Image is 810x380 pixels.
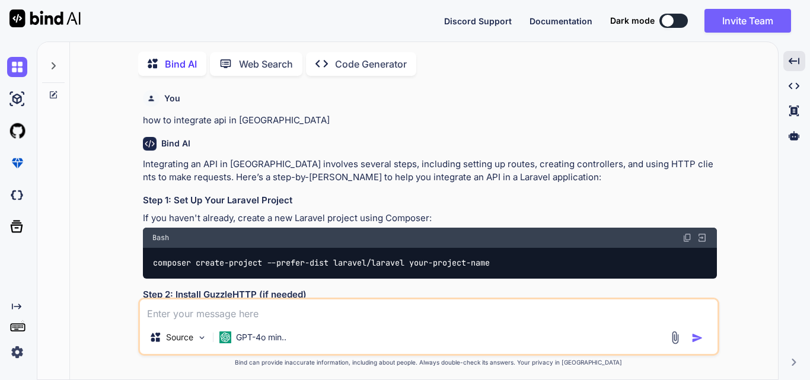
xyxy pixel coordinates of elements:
img: ai-studio [7,89,27,109]
p: Integrating an API in [GEOGRAPHIC_DATA] involves several steps, including setting up routes, crea... [143,158,717,184]
h3: Step 1: Set Up Your Laravel Project [143,194,717,207]
p: Bind AI [165,57,197,71]
p: Code Generator [335,57,407,71]
img: Open in Browser [697,232,707,243]
img: settings [7,342,27,362]
p: Web Search [239,57,293,71]
p: Source [166,331,193,343]
img: Bind AI [9,9,81,27]
img: Pick Models [197,333,207,343]
h6: Bind AI [161,138,190,149]
p: how to integrate api in [GEOGRAPHIC_DATA] [143,114,717,127]
span: Documentation [530,16,592,26]
span: Dark mode [610,15,655,27]
img: attachment [668,331,682,344]
img: githubLight [7,121,27,141]
img: icon [691,332,703,344]
p: Bind can provide inaccurate information, including about people. Always double-check its answers.... [138,358,719,367]
img: darkCloudIdeIcon [7,185,27,205]
p: GPT-4o min.. [236,331,286,343]
p: If you haven't already, create a new Laravel project using Composer: [143,212,717,225]
button: Discord Support [444,15,512,27]
img: GPT-4o mini [219,331,231,343]
h3: Step 2: Install GuzzleHTTP (if needed) [143,288,717,302]
h6: You [164,92,180,104]
code: composer create-project --prefer-dist laravel/laravel your-project-name [152,257,491,269]
img: premium [7,153,27,173]
span: Bash [152,233,169,242]
img: chat [7,57,27,77]
button: Documentation [530,15,592,27]
img: copy [683,233,692,242]
span: Discord Support [444,16,512,26]
button: Invite Team [704,9,791,33]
